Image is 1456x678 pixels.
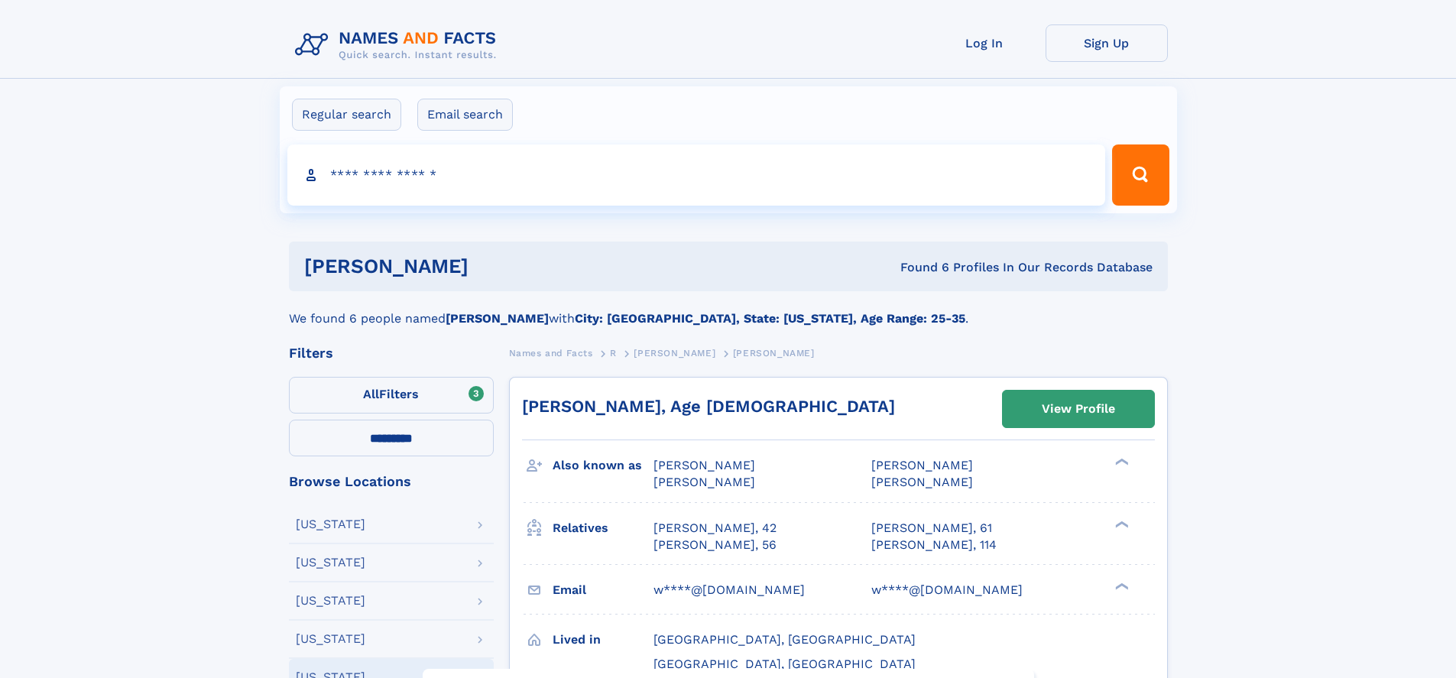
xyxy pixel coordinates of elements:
[733,348,815,358] span: [PERSON_NAME]
[296,633,365,645] div: [US_STATE]
[296,556,365,569] div: [US_STATE]
[289,475,494,488] div: Browse Locations
[289,346,494,360] div: Filters
[653,475,755,489] span: [PERSON_NAME]
[634,343,715,362] a: [PERSON_NAME]
[653,520,777,537] a: [PERSON_NAME], 42
[575,311,965,326] b: City: [GEOGRAPHIC_DATA], State: [US_STATE], Age Range: 25-35
[653,537,777,553] a: [PERSON_NAME], 56
[287,144,1106,206] input: search input
[553,577,653,603] h3: Email
[1003,391,1154,427] a: View Profile
[446,311,549,326] b: [PERSON_NAME]
[289,291,1168,328] div: We found 6 people named with .
[553,515,653,541] h3: Relatives
[509,343,593,362] a: Names and Facts
[653,657,916,671] span: [GEOGRAPHIC_DATA], [GEOGRAPHIC_DATA]
[304,257,685,276] h1: [PERSON_NAME]
[553,627,653,653] h3: Lived in
[1112,144,1169,206] button: Search Button
[610,343,617,362] a: R
[653,632,916,647] span: [GEOGRAPHIC_DATA], [GEOGRAPHIC_DATA]
[522,397,895,416] a: [PERSON_NAME], Age [DEMOGRAPHIC_DATA]
[923,24,1046,62] a: Log In
[553,453,653,478] h3: Also known as
[1111,457,1130,467] div: ❯
[871,475,973,489] span: [PERSON_NAME]
[1046,24,1168,62] a: Sign Up
[1111,519,1130,529] div: ❯
[289,377,494,414] label: Filters
[296,595,365,607] div: [US_STATE]
[1042,391,1115,427] div: View Profile
[653,458,755,472] span: [PERSON_NAME]
[871,520,992,537] a: [PERSON_NAME], 61
[610,348,617,358] span: R
[417,99,513,131] label: Email search
[684,259,1153,276] div: Found 6 Profiles In Our Records Database
[871,537,997,553] a: [PERSON_NAME], 114
[871,458,973,472] span: [PERSON_NAME]
[292,99,401,131] label: Regular search
[363,387,379,401] span: All
[296,518,365,530] div: [US_STATE]
[289,24,509,66] img: Logo Names and Facts
[1111,581,1130,591] div: ❯
[634,348,715,358] span: [PERSON_NAME]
